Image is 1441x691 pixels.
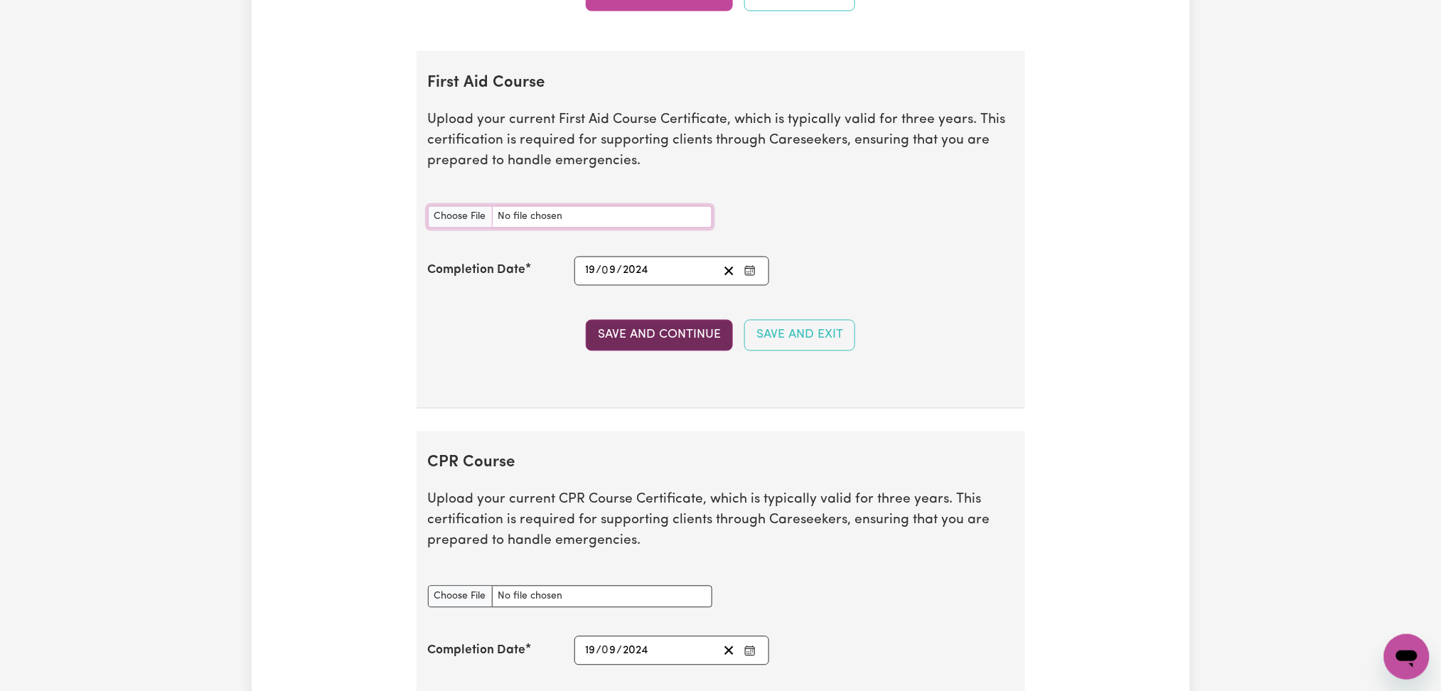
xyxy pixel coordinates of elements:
[428,642,526,660] label: Completion Date
[428,262,526,280] label: Completion Date
[617,264,623,277] span: /
[603,262,617,281] input: --
[428,491,1014,552] p: Upload your current CPR Course Certificate, which is typically valid for three years. This certif...
[623,262,649,281] input: ----
[602,265,609,277] span: 0
[596,645,602,658] span: /
[744,320,855,351] button: Save and Exit
[1384,634,1430,680] iframe: Button to launch messaging window
[428,74,1014,93] h2: First Aid Course
[586,320,733,351] button: Save and Continue
[585,641,596,660] input: --
[617,645,623,658] span: /
[596,264,602,277] span: /
[603,641,617,660] input: --
[602,646,609,657] span: 0
[623,641,649,660] input: ----
[718,262,740,281] button: Clear date
[428,110,1014,171] p: Upload your current First Aid Course Certificate, which is typically valid for three years. This ...
[740,262,760,281] button: Enter the Completion Date of your First Aid Course
[740,641,760,660] button: Enter the Completion Date of your CPR Course
[585,262,596,281] input: --
[718,641,740,660] button: Clear date
[428,454,1014,473] h2: CPR Course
